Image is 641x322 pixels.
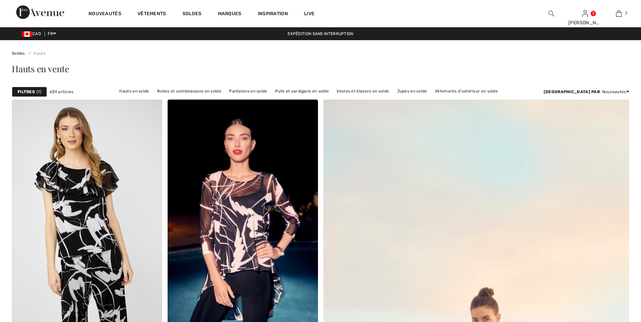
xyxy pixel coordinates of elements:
a: Robes et combinaisons en solde [154,87,225,96]
a: Vestes et blazers en solde [333,87,392,96]
a: Se connecter [582,10,588,17]
a: Vêtements [138,11,166,18]
div: [PERSON_NAME] [568,19,601,26]
span: 639 articles [50,89,74,95]
span: CAD [22,31,44,36]
img: recherche [548,9,554,18]
a: Soldes [182,11,202,18]
span: 1 [36,89,41,95]
a: Pulls et cardigans en solde [272,87,332,96]
img: Mon panier [616,9,622,18]
a: Live [304,10,315,17]
strong: [GEOGRAPHIC_DATA] par [544,89,600,94]
a: Hauts [26,51,46,56]
a: Marques [218,11,242,18]
span: FR [48,31,56,36]
strong: Filtres [18,89,35,95]
img: Mes infos [582,9,588,18]
a: 7 [602,9,635,18]
a: Hauts en solde [116,87,152,96]
a: Soldes [12,51,25,56]
a: Jupes en solde [394,87,430,96]
img: 1ère Avenue [16,5,64,19]
a: Nouveautés [89,11,121,18]
a: Pantalons en solde [226,87,270,96]
a: Vêtements d'extérieur en solde [432,87,501,96]
img: Canadian Dollar [22,31,32,37]
div: : Nouveautés [544,89,629,95]
span: 7 [625,10,627,17]
span: Hauts en vente [12,63,69,75]
span: Inspiration [258,11,288,18]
